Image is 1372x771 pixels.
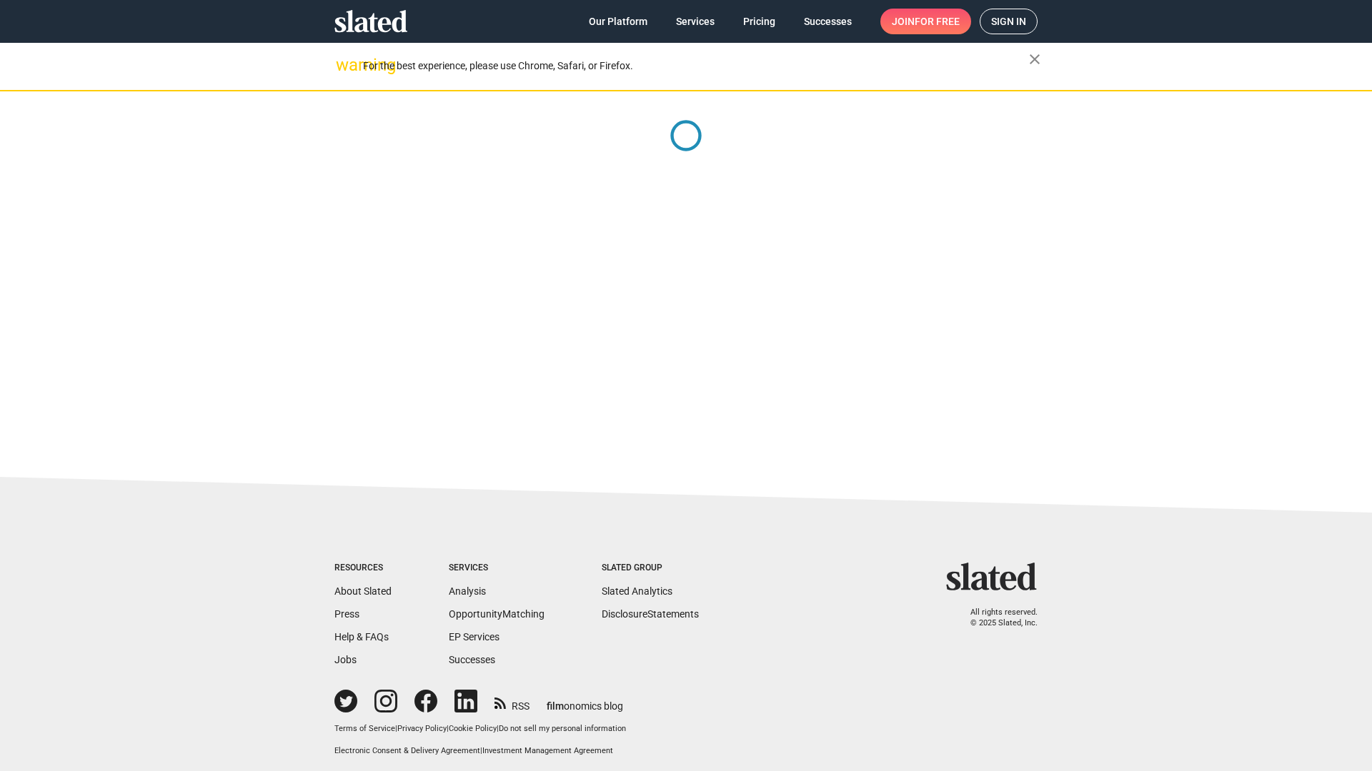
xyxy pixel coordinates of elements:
[980,9,1038,34] a: Sign in
[334,746,480,755] a: Electronic Consent & Delivery Agreement
[497,724,499,733] span: |
[880,9,971,34] a: Joinfor free
[449,724,497,733] a: Cookie Policy
[449,563,545,574] div: Services
[665,9,726,34] a: Services
[480,746,482,755] span: |
[602,585,672,597] a: Slated Analytics
[334,631,389,642] a: Help & FAQs
[499,724,626,735] button: Do not sell my personal information
[743,9,775,34] span: Pricing
[334,608,359,620] a: Press
[804,9,852,34] span: Successes
[334,654,357,665] a: Jobs
[449,631,499,642] a: EP Services
[602,608,699,620] a: DisclosureStatements
[547,688,623,713] a: filmonomics blog
[334,724,395,733] a: Terms of Service
[482,746,613,755] a: Investment Management Agreement
[449,585,486,597] a: Analysis
[494,691,530,713] a: RSS
[892,9,960,34] span: Join
[589,9,647,34] span: Our Platform
[363,56,1029,76] div: For the best experience, please use Chrome, Safari, or Firefox.
[991,9,1026,34] span: Sign in
[395,724,397,733] span: |
[602,563,699,574] div: Slated Group
[334,585,392,597] a: About Slated
[792,9,863,34] a: Successes
[336,56,353,74] mat-icon: warning
[397,724,447,733] a: Privacy Policy
[676,9,715,34] span: Services
[447,724,449,733] span: |
[449,654,495,665] a: Successes
[955,608,1038,628] p: All rights reserved. © 2025 Slated, Inc.
[577,9,659,34] a: Our Platform
[1026,51,1043,68] mat-icon: close
[547,700,564,712] span: film
[449,608,545,620] a: OpportunityMatching
[334,563,392,574] div: Resources
[915,9,960,34] span: for free
[732,9,787,34] a: Pricing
